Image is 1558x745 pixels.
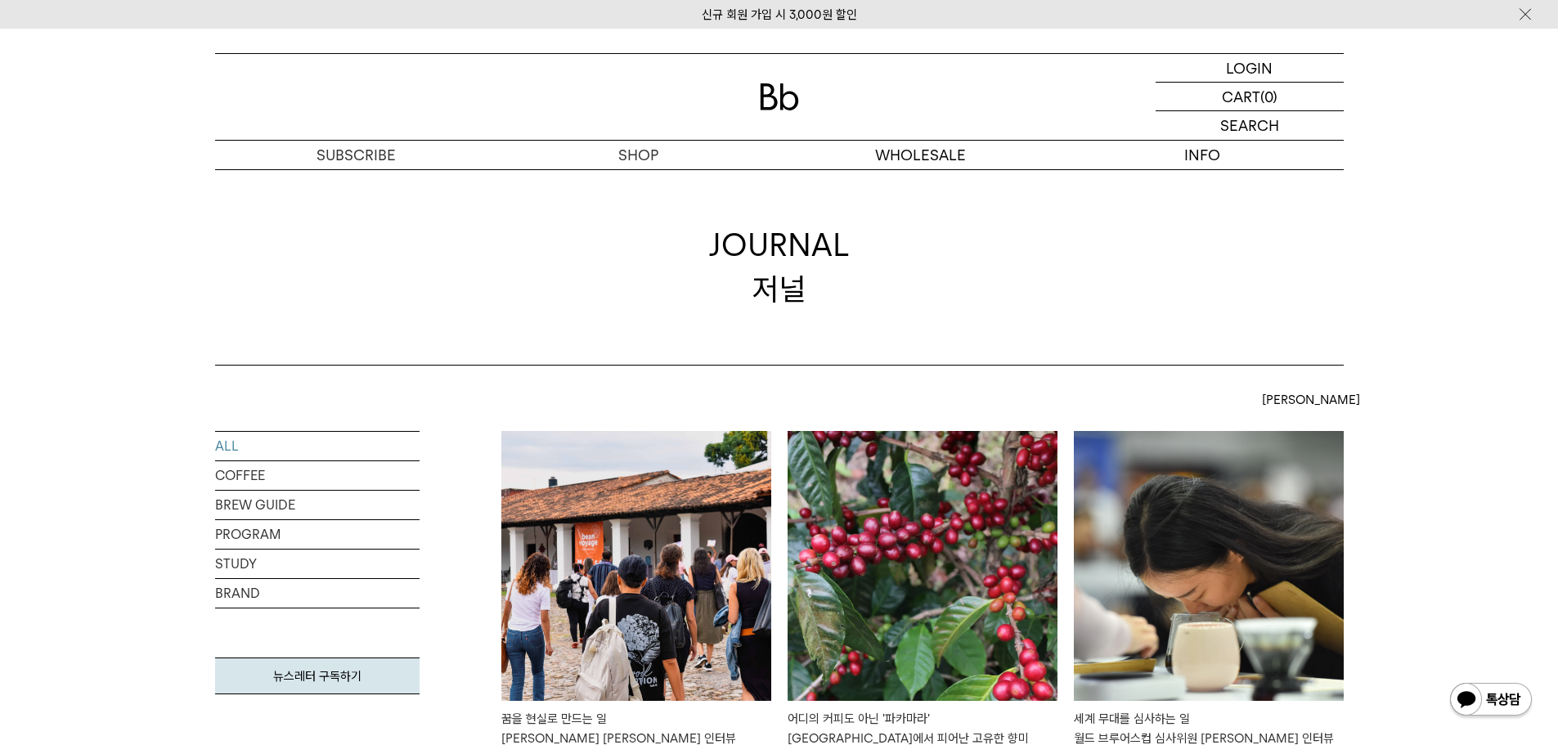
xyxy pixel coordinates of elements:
[497,141,779,169] a: SHOP
[1074,431,1344,701] img: 세계 무대를 심사하는 일월드 브루어스컵 심사위원 크리스티 인터뷰
[1062,141,1344,169] p: INFO
[1156,83,1344,111] a: CART (0)
[1220,111,1279,140] p: SEARCH
[1226,54,1273,82] p: LOGIN
[1448,681,1533,720] img: 카카오톡 채널 1:1 채팅 버튼
[1260,83,1277,110] p: (0)
[1262,390,1360,410] span: [PERSON_NAME]
[215,461,420,490] a: COFFEE
[709,223,850,310] div: JOURNAL 저널
[1222,83,1260,110] p: CART
[215,491,420,519] a: BREW GUIDE
[1156,54,1344,83] a: LOGIN
[215,550,420,578] a: STUDY
[702,7,857,22] a: 신규 회원 가입 시 3,000원 할인
[779,141,1062,169] p: WHOLESALE
[788,431,1057,701] img: 어디의 커피도 아닌 '파카마라'엘살바도르에서 피어난 고유한 향미
[215,579,420,608] a: BRAND
[215,520,420,549] a: PROGRAM
[215,141,497,169] a: SUBSCRIBE
[501,431,771,701] img: 꿈을 현실로 만드는 일빈보야지 탁승희 대표 인터뷰
[215,432,420,460] a: ALL
[215,657,420,694] a: 뉴스레터 구독하기
[760,83,799,110] img: 로고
